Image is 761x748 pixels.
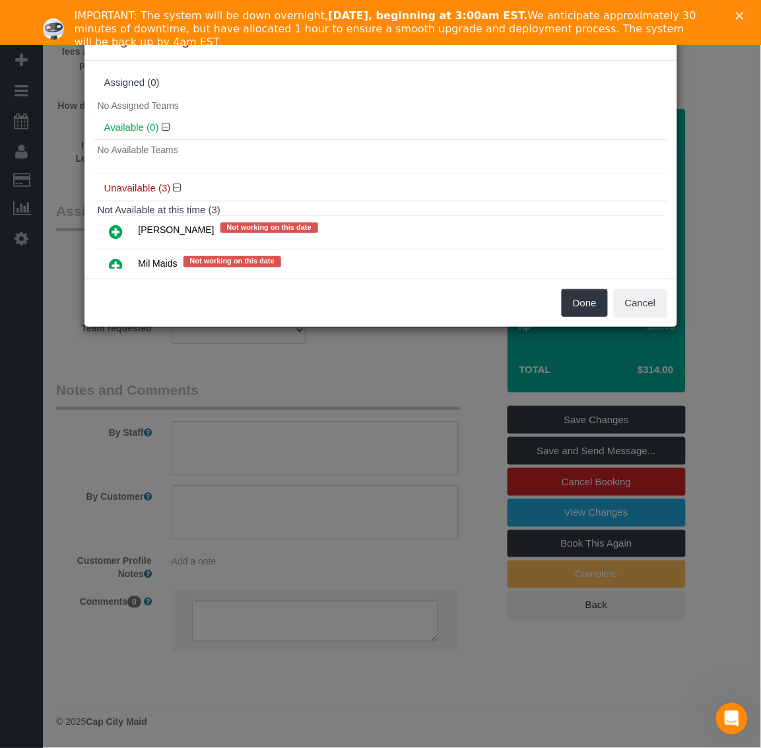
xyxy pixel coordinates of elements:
[98,145,178,155] span: No Available Teams
[614,289,667,317] button: Cancel
[328,9,527,22] b: [DATE], beginning at 3:00am EST.
[183,256,281,267] span: Not working on this date
[104,77,657,88] div: Assigned (0)
[220,222,318,233] span: Not working on this date
[736,12,749,20] div: Close
[716,703,748,735] iframe: Intercom live chat
[562,289,608,317] button: Done
[104,122,657,133] h4: Available (0)
[75,9,698,49] div: IMPORTANT: The system will be down overnight, We anticipate approximately 30 minutes of downtime,...
[43,18,64,40] img: Profile image for Ellie
[98,205,664,216] h4: Not Available at this time (3)
[98,100,179,111] span: No Assigned Teams
[104,183,657,194] h4: Unavailable (3)
[139,224,215,235] span: [PERSON_NAME]
[139,259,178,269] span: Mil Maids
